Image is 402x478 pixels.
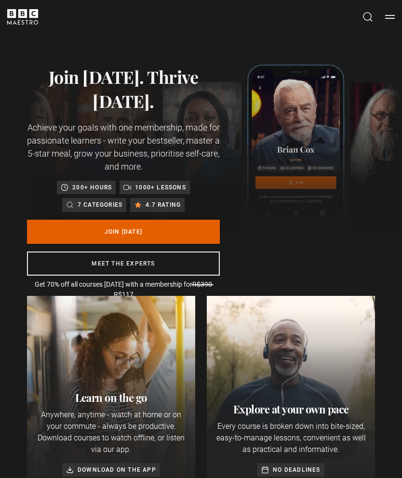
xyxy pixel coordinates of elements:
h1: Join [DATE]. Thrive [DATE]. [27,65,220,113]
p: 7 categories [78,200,122,210]
p: Download on the app [78,465,156,475]
svg: BBC Maestro [7,9,38,25]
p: 4.7 rating [146,200,181,210]
span: R$117 [114,291,134,298]
h2: Explore at your own pace [214,401,367,417]
p: 200+ hours [72,183,112,192]
span: R$390 [192,280,212,288]
button: Toggle navigation [385,12,395,22]
p: Get 70% off all courses [DATE] with a membership for [27,279,220,300]
p: Every course is broken down into bite-sized, easy-to-manage lessons, convenient as well as practi... [214,421,367,455]
p: Achieve your goals with one membership, made for passionate learners - write your bestseller, mas... [27,121,220,173]
a: Join [DATE] [27,220,220,244]
p: No deadlines [273,465,320,475]
p: 1000+ lessons [135,183,186,192]
a: Meet the experts [27,252,220,276]
h2: Learn on the go [35,390,188,405]
p: Anywhere, anytime - watch at home or on your commute - always be productive. Download courses to ... [35,409,188,455]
